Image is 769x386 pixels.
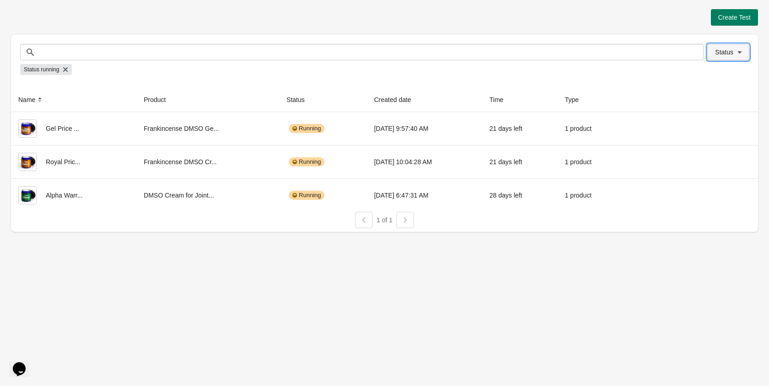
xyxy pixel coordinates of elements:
iframe: chat widget [9,349,38,377]
div: 21 days left [489,153,550,171]
div: [DATE] 6:47:31 AM [374,186,475,204]
div: Gel Price ... [18,119,129,138]
div: Running [289,124,325,133]
button: Type [561,91,591,108]
div: Running [289,157,325,166]
button: Name [15,91,48,108]
div: Running [289,191,325,200]
div: [DATE] 10:04:28 AM [374,153,475,171]
div: 21 days left [489,119,550,138]
span: Status running [24,64,59,75]
span: Status [715,48,733,56]
div: Royal Pric... [18,153,129,171]
button: Time [486,91,516,108]
div: [DATE] 9:57:40 AM [374,119,475,138]
div: 28 days left [489,186,550,204]
button: Created date [370,91,424,108]
button: Status [283,91,318,108]
button: Product [140,91,179,108]
button: Create Test [711,9,758,26]
div: Frankincense DMSO Cr... [144,153,272,171]
div: 1 product [565,153,616,171]
div: 1 product [565,186,616,204]
div: 1 product [565,119,616,138]
div: Frankincense DMSO Ge... [144,119,272,138]
span: 1 of 1 [376,216,392,224]
div: DMSO Cream for Joint... [144,186,272,204]
button: Status [707,44,749,60]
div: Alpha Warr... [18,186,129,204]
span: Create Test [718,14,751,21]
